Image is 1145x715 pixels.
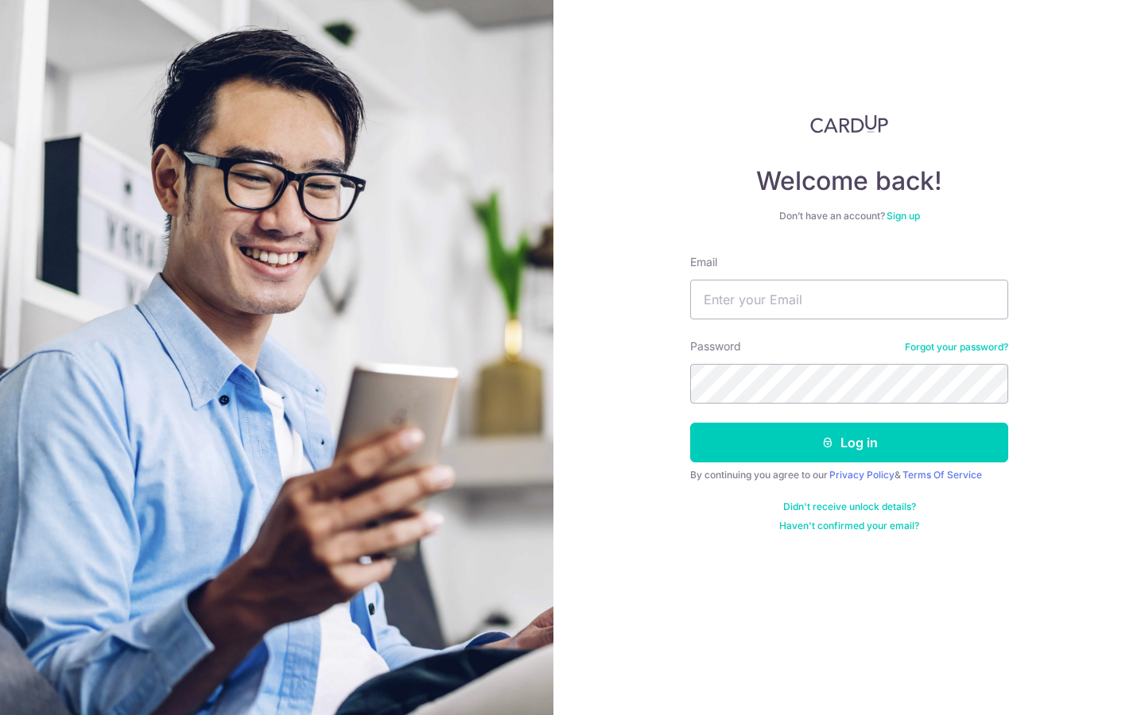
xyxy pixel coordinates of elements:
a: Forgot your password? [905,341,1008,354]
a: Didn't receive unlock details? [783,500,916,513]
a: Haven't confirmed your email? [779,520,919,532]
h4: Welcome back! [690,165,1008,197]
div: Don’t have an account? [690,210,1008,222]
label: Email [690,254,717,270]
label: Password [690,338,741,354]
a: Sign up [887,210,920,222]
img: CardUp Logo [810,114,888,133]
div: By continuing you agree to our & [690,469,1008,481]
button: Log in [690,423,1008,462]
input: Enter your Email [690,280,1008,319]
a: Terms Of Service [902,469,982,481]
a: Privacy Policy [829,469,895,481]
